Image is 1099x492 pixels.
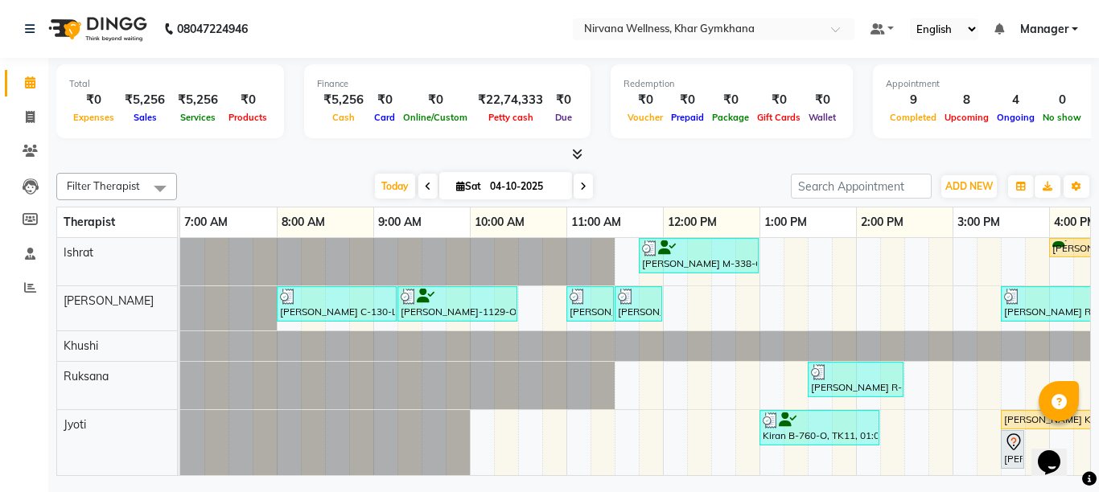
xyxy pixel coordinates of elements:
div: 4 [993,91,1039,109]
a: 7:00 AM [180,211,232,234]
span: Sat [452,180,485,192]
span: Expenses [69,112,118,123]
div: ₹22,74,333 [471,91,549,109]
span: ADD NEW [945,180,993,192]
span: Khushi [64,338,98,353]
div: [PERSON_NAME] M-338-O, TK01, 11:45 AM-01:00 PM, Swedish / Aroma / Deep tissue- 60 min [640,240,757,271]
div: ₹0 [708,91,753,109]
span: Manager [1020,21,1068,38]
span: No show [1039,112,1085,123]
div: ₹0 [370,91,399,109]
div: [PERSON_NAME] A-17-P, TK02, 11:00 AM-11:30 AM, Gel nail polish H/F [568,289,612,319]
div: ₹0 [224,91,271,109]
div: ₹5,256 [171,91,224,109]
div: [PERSON_NAME] K 67 O, TK15, 03:30 PM-03:31 PM, Wintergreen Oil/Aroma Oil [1002,433,1023,466]
span: [PERSON_NAME] [64,293,154,308]
div: ₹5,256 [118,91,171,109]
input: 2025-10-04 [485,174,566,199]
span: Services [176,112,220,123]
div: 9 [886,91,941,109]
a: 1:00 PM [760,211,811,234]
iframe: chat widget [1031,428,1083,476]
span: Ishrat [64,245,93,260]
span: Today [375,174,415,199]
button: ADD NEW [941,175,997,198]
span: Voucher [624,112,667,123]
span: Cash [328,112,359,123]
a: 10:00 AM [471,211,529,234]
div: ₹0 [805,91,840,109]
span: Wallet [805,112,840,123]
span: Therapist [64,215,115,229]
span: Card [370,112,399,123]
span: Filter Therapist [67,179,140,192]
div: ₹5,256 [317,91,370,109]
div: Total [69,77,271,91]
span: Prepaid [667,112,708,123]
div: ₹0 [69,91,118,109]
span: Online/Custom [399,112,471,123]
a: 2:00 PM [857,211,908,234]
div: [PERSON_NAME] C-130-L, TK03, 08:00 AM-09:15 AM, Swedish / Aroma / Deep tissue- 60 min [278,289,395,319]
input: Search Appointment [791,174,932,199]
div: ₹0 [753,91,805,109]
span: Petty cash [484,112,537,123]
span: Sales [130,112,161,123]
span: Gift Cards [753,112,805,123]
div: ₹0 [624,91,667,109]
b: 08047224946 [177,6,248,51]
a: 9:00 AM [374,211,426,234]
div: ₹0 [549,91,578,109]
div: [PERSON_NAME]-1129-O, TK04, 09:15 AM-10:30 AM, Swedish / Aroma / Deep tissue- 60 min [399,289,516,319]
div: Redemption [624,77,840,91]
span: Products [224,112,271,123]
div: ₹0 [399,91,471,109]
div: [PERSON_NAME] R-94 / Affilated member, TK06, 01:30 PM-02:30 PM, [GEOGRAPHIC_DATA] [809,364,902,395]
div: Kiran B-760-O, TK11, 01:00 PM-02:15 PM, Swedish / Aroma / Deep tissue- 60 min [761,412,878,443]
div: 0 [1039,91,1085,109]
img: logo [41,6,151,51]
div: Finance [317,77,578,91]
span: Due [551,112,576,123]
div: [PERSON_NAME] R-94 / Affilated member, TK06, 03:30 PM-04:30 PM, Pedicure [1002,289,1095,319]
div: 8 [941,91,993,109]
a: 8:00 AM [278,211,329,234]
a: 3:00 PM [953,211,1004,234]
span: Completed [886,112,941,123]
div: Appointment [886,77,1085,91]
span: Package [708,112,753,123]
div: ₹0 [667,91,708,109]
a: 11:00 AM [567,211,625,234]
span: Ongoing [993,112,1039,123]
span: Jyoti [64,417,86,432]
div: [PERSON_NAME] A-17-P, TK02, 11:30 AM-12:00 PM, Regular Nail Polish H/F [616,289,661,319]
span: Upcoming [941,112,993,123]
a: 12:00 PM [664,211,721,234]
span: Ruksana [64,369,109,383]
